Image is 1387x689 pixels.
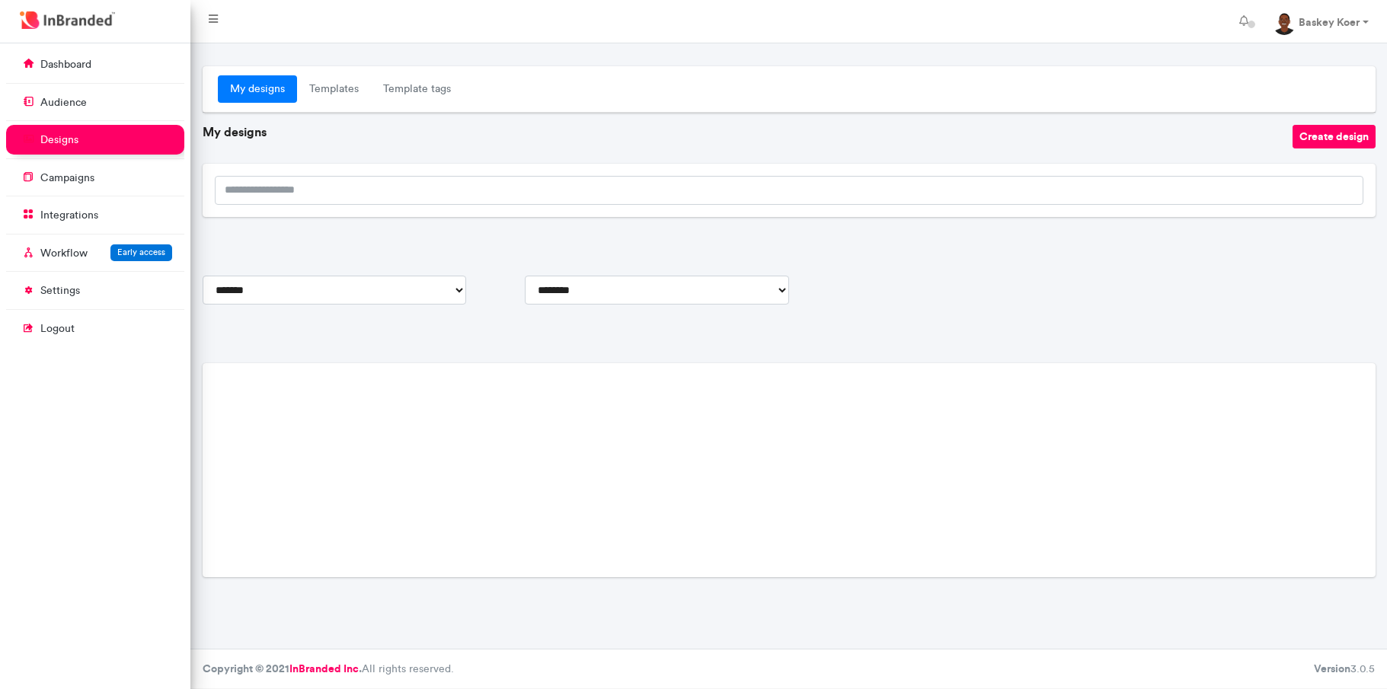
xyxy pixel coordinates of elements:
[6,238,184,267] a: WorkflowEarly access
[203,662,362,675] strong: Copyright © 2021 .
[289,662,359,675] a: InBranded Inc
[203,125,1293,139] h6: My designs
[1323,628,1372,674] iframe: chat widget
[40,95,87,110] p: audience
[6,200,184,229] a: integrations
[40,283,80,298] p: settings
[1299,15,1360,29] strong: Baskey Koer
[6,276,184,305] a: settings
[190,649,1387,689] footer: All rights reserved.
[6,125,184,154] a: designs
[40,321,75,337] p: logout
[40,208,98,223] p: integrations
[1314,662,1350,675] b: Version
[1261,6,1381,37] a: Baskey Koer
[1293,125,1376,148] button: Create design
[6,49,184,78] a: dashboard
[6,163,184,192] a: campaigns
[371,75,463,103] a: Template tags
[16,8,119,33] img: InBranded Logo
[218,75,297,103] a: My designs
[1273,12,1296,35] img: profile dp
[40,246,88,261] p: Workflow
[6,88,184,116] a: audience
[40,57,91,72] p: dashboard
[117,247,165,257] span: Early access
[1314,662,1375,677] div: 3.0.5
[297,75,371,103] a: Templates
[40,132,78,148] p: designs
[40,171,94,186] p: campaigns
